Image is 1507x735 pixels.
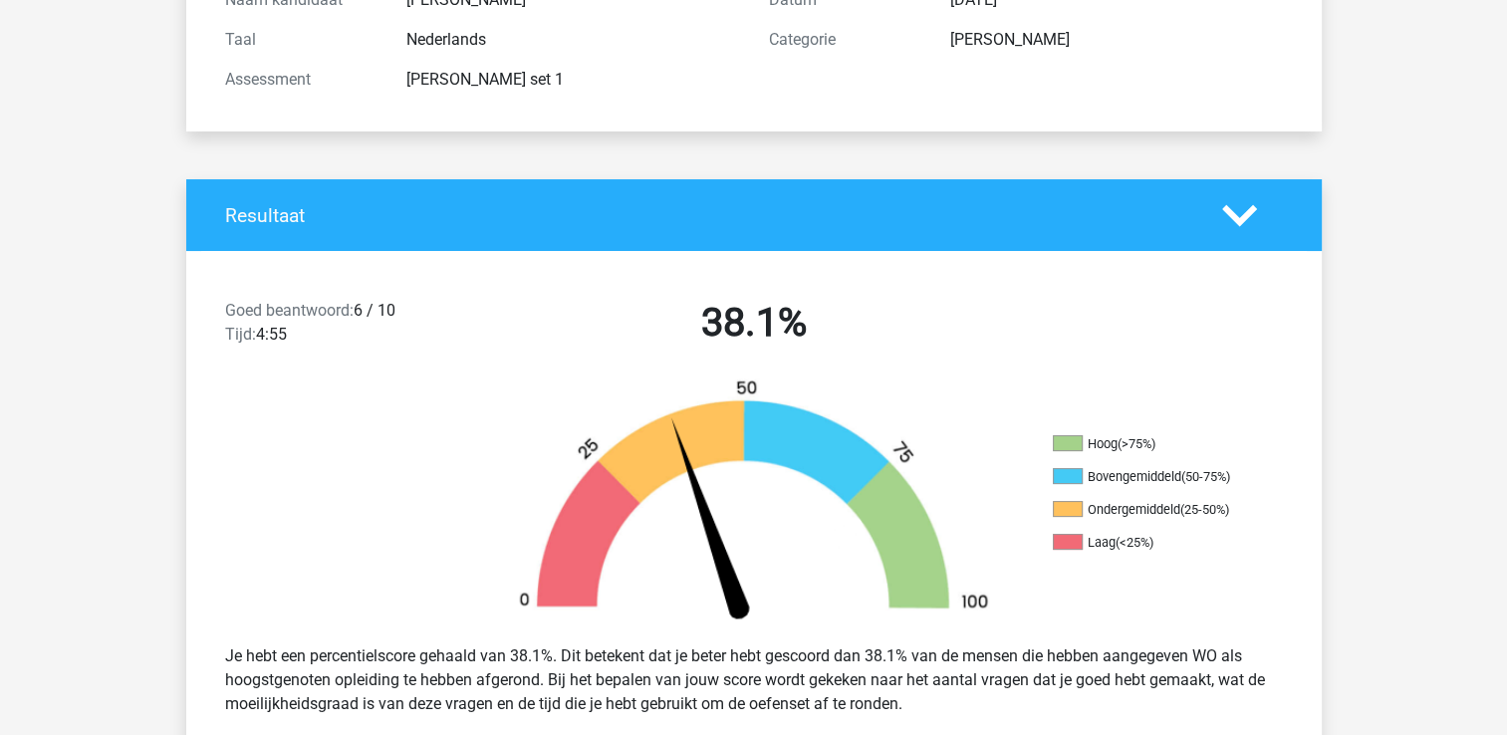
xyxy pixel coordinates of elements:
div: Categorie [754,28,935,52]
div: (25-50%) [1180,502,1229,517]
div: (50-75%) [1181,469,1230,484]
h4: Resultaat [225,204,1192,227]
div: (>75%) [1118,436,1155,451]
li: Laag [1053,534,1252,552]
div: [PERSON_NAME] set 1 [391,68,754,92]
li: Hoog [1053,435,1252,453]
div: Assessment [210,68,391,92]
span: Goed beantwoord: [225,301,354,320]
div: 6 / 10 4:55 [210,299,482,355]
div: Nederlands [391,28,754,52]
div: (<25%) [1116,535,1153,550]
span: Tijd: [225,325,256,344]
div: Je hebt een percentielscore gehaald van 38.1%. Dit betekent dat je beter hebt gescoord dan 38.1% ... [210,636,1298,724]
h2: 38.1% [497,299,1011,347]
li: Ondergemiddeld [1053,501,1252,519]
div: Taal [210,28,391,52]
img: 38.c81ac9a22bb6.png [485,378,1023,628]
div: [PERSON_NAME] [935,28,1298,52]
li: Bovengemiddeld [1053,468,1252,486]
